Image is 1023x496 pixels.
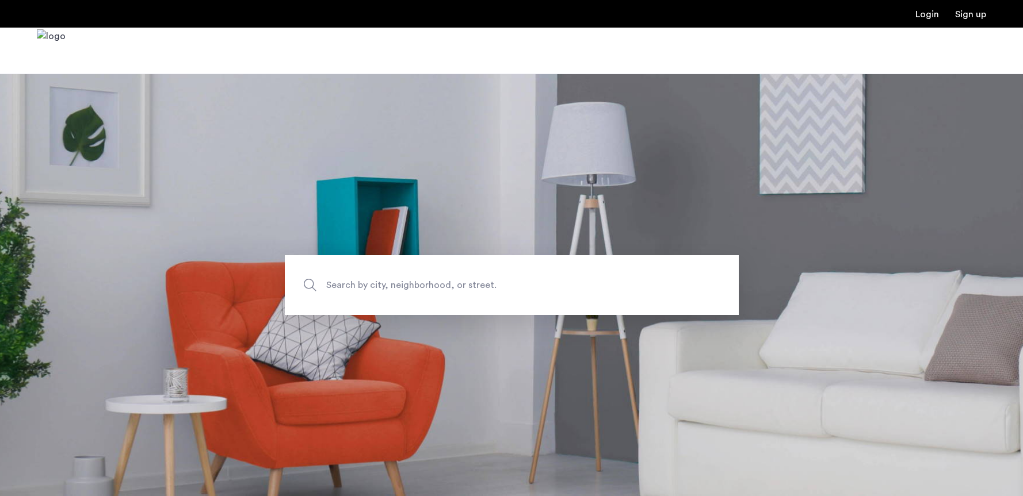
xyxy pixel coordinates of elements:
[326,277,644,293] span: Search by city, neighborhood, or street.
[955,10,986,19] a: Registration
[37,29,66,72] img: logo
[285,255,739,315] input: Apartment Search
[37,29,66,72] a: Cazamio Logo
[915,10,939,19] a: Login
